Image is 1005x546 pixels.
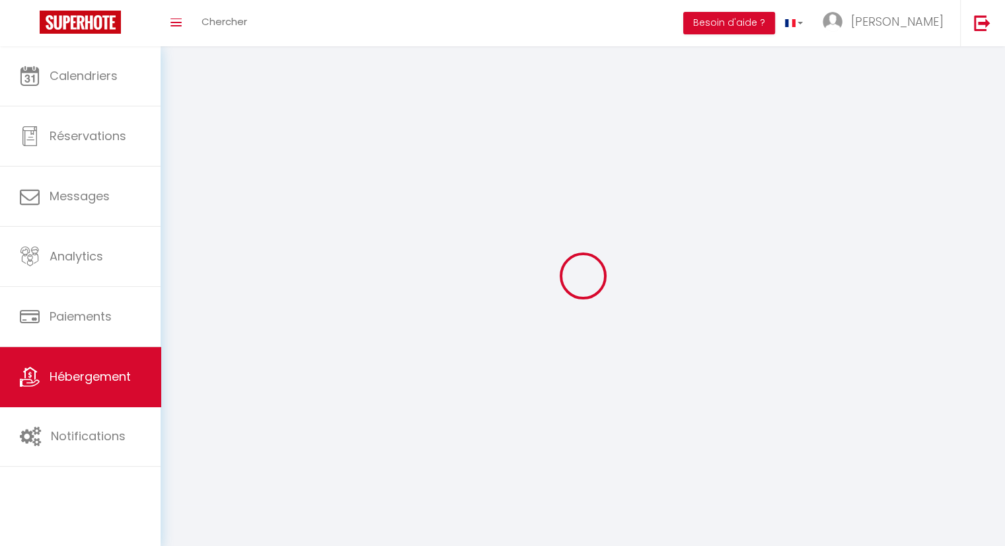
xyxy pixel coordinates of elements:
[51,428,126,444] span: Notifications
[50,308,112,325] span: Paiements
[40,11,121,34] img: Super Booking
[974,15,990,31] img: logout
[683,12,775,34] button: Besoin d'aide ?
[851,13,944,30] span: [PERSON_NAME]
[50,368,131,385] span: Hébergement
[202,15,247,28] span: Chercher
[50,248,103,264] span: Analytics
[50,188,110,204] span: Messages
[50,128,126,144] span: Réservations
[823,12,842,32] img: ...
[50,67,118,84] span: Calendriers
